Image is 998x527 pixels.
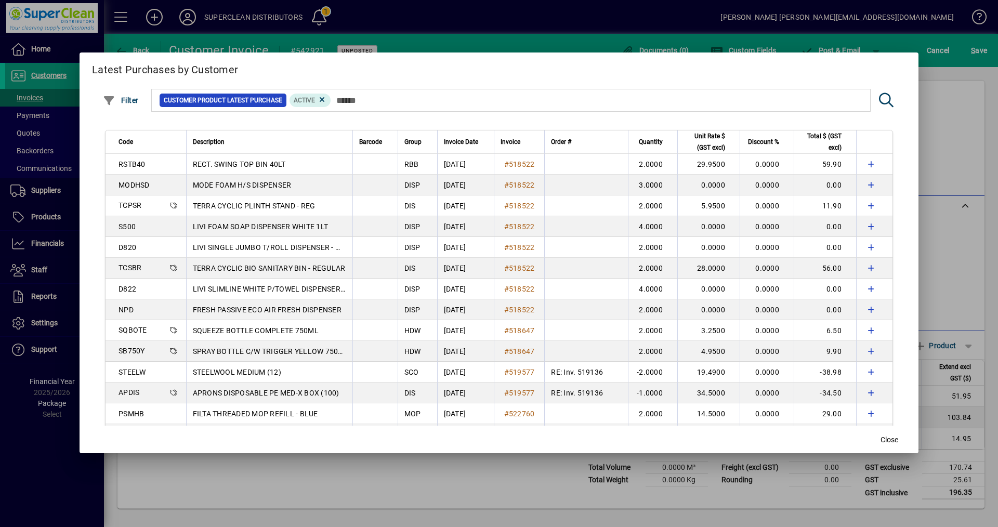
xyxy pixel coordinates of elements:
[444,136,478,148] span: Invoice Date
[509,181,535,189] span: 518522
[504,181,509,189] span: #
[740,258,794,279] td: 0.0000
[119,136,180,148] div: Code
[193,181,292,189] span: MODE FOAM H/S DISPENSER
[873,430,906,449] button: Close
[740,362,794,383] td: 0.0000
[509,285,535,293] span: 518522
[193,285,370,293] span: LIVI SLIMLINE WHITE P/TOWEL DISPENSER - LARGE
[501,366,539,378] a: #519577
[501,346,539,357] a: #518647
[119,201,141,209] span: TCPSR
[504,202,509,210] span: #
[628,154,677,175] td: 2.0000
[800,130,842,153] span: Total $ (GST excl)
[501,221,539,232] a: #518522
[119,160,146,168] span: RSTB40
[193,389,339,397] span: APRONS DISPOSABLE PE MED-X BOX (100)
[193,160,286,168] span: RECT. SWING TOP BIN 40LT
[628,258,677,279] td: 2.0000
[119,136,133,148] span: Code
[437,299,494,320] td: [DATE]
[100,91,141,110] button: Filter
[359,136,391,148] div: Barcode
[504,285,509,293] span: #
[193,347,349,355] span: SPRAY BOTTLE C/W TRIGGER YELLOW 750ML
[404,202,416,210] span: DIS
[746,136,789,148] div: Discount %
[504,410,509,418] span: #
[504,326,509,335] span: #
[504,368,509,376] span: #
[437,175,494,195] td: [DATE]
[103,96,139,104] span: Filter
[628,299,677,320] td: 2.0000
[437,383,494,403] td: [DATE]
[504,389,509,397] span: #
[509,222,535,231] span: 518522
[404,136,431,148] div: Group
[740,279,794,299] td: 0.0000
[677,383,740,403] td: 34.5000
[628,424,677,445] td: 2.0000
[119,181,150,189] span: MODHSD
[794,279,856,299] td: 0.00
[677,320,740,341] td: 3.2500
[404,306,421,314] span: DISP
[628,237,677,258] td: 2.0000
[881,434,898,445] span: Close
[677,216,740,237] td: 0.0000
[119,222,136,231] span: S500
[501,262,539,274] a: #518522
[628,403,677,424] td: 2.0000
[794,403,856,424] td: 29.00
[404,160,419,168] span: RBB
[193,222,329,231] span: LIVI FOAM SOAP DISPENSER WHITE 1LT
[404,285,421,293] span: DISP
[509,347,535,355] span: 518647
[193,326,319,335] span: SQUEEZE BOTTLE COMPLETE 750ML
[800,130,851,153] div: Total $ (GST excl)
[628,279,677,299] td: 4.0000
[509,160,535,168] span: 518522
[794,154,856,175] td: 59.90
[119,326,147,334] span: SQBOTE
[501,304,539,315] a: #518522
[794,175,856,195] td: 0.00
[437,320,494,341] td: [DATE]
[677,279,740,299] td: 0.0000
[684,130,734,153] div: Unit Rate $ (GST excl)
[501,242,539,253] a: #518522
[437,279,494,299] td: [DATE]
[794,216,856,237] td: 0.00
[740,403,794,424] td: 0.0000
[504,347,509,355] span: #
[294,97,315,104] span: Active
[444,136,488,148] div: Invoice Date
[740,216,794,237] td: 0.0000
[677,341,740,362] td: 4.9500
[501,136,539,148] div: Invoice
[740,299,794,320] td: 0.0000
[740,320,794,341] td: 0.0000
[504,160,509,168] span: #
[794,299,856,320] td: 0.00
[119,285,136,293] span: D822
[404,368,419,376] span: SCO
[740,175,794,195] td: 0.0000
[635,136,672,148] div: Quantity
[509,243,535,252] span: 518522
[501,325,539,336] a: #518647
[359,136,382,148] span: Barcode
[748,136,779,148] span: Discount %
[164,95,282,106] span: Customer Product Latest Purchase
[509,389,535,397] span: 519577
[504,264,509,272] span: #
[404,181,421,189] span: DISP
[119,263,141,272] span: TCSBR
[437,237,494,258] td: [DATE]
[544,362,628,383] td: RE: Inv. 519136
[509,410,535,418] span: 522760
[119,388,139,397] span: APDIS
[119,243,136,252] span: D820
